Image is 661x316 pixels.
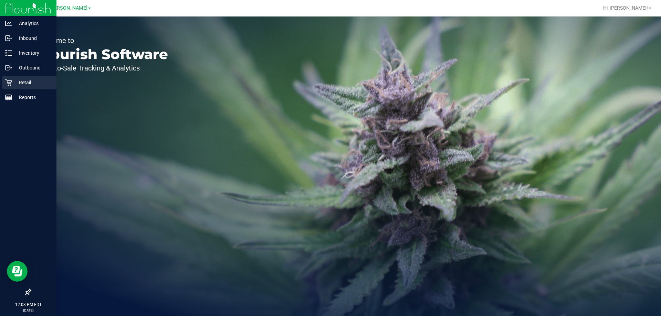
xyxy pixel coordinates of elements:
[7,261,28,282] iframe: Resource center
[37,65,168,72] p: Seed-to-Sale Tracking & Analytics
[5,94,12,101] inline-svg: Reports
[12,64,53,72] p: Outbound
[5,50,12,56] inline-svg: Inventory
[5,64,12,71] inline-svg: Outbound
[12,34,53,42] p: Inbound
[5,79,12,86] inline-svg: Retail
[3,302,53,308] p: 12:03 PM EDT
[12,19,53,28] p: Analytics
[12,78,53,87] p: Retail
[37,47,168,61] p: Flourish Software
[12,93,53,101] p: Reports
[37,37,168,44] p: Welcome to
[5,20,12,27] inline-svg: Analytics
[12,49,53,57] p: Inventory
[50,5,87,11] span: [PERSON_NAME]
[5,35,12,42] inline-svg: Inbound
[603,5,648,11] span: Hi, [PERSON_NAME]!
[3,308,53,313] p: [DATE]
